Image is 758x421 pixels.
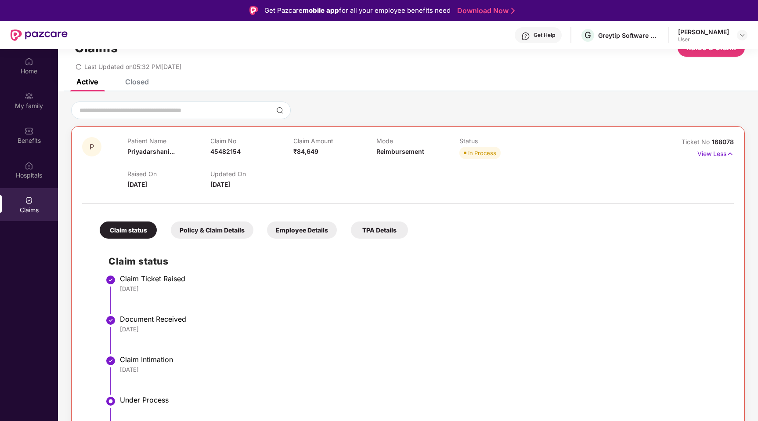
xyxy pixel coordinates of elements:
[108,254,725,269] h2: Claim status
[105,396,116,406] img: svg+xml;base64,PHN2ZyBpZD0iU3RlcC1BY3RpdmUtMzJ4MzIiIHhtbG5zPSJodHRwOi8vd3d3LnczLm9yZy8yMDAwL3N2Zy...
[25,127,33,135] img: svg+xml;base64,PHN2ZyBpZD0iQmVuZWZpdHMiIHhtbG5zPSJodHRwOi8vd3d3LnczLm9yZy8yMDAwL3N2ZyIgd2lkdGg9Ij...
[120,285,725,293] div: [DATE]
[120,315,725,323] div: Document Received
[293,148,318,155] span: ₹84,649
[127,170,210,178] p: Raised On
[105,356,116,366] img: svg+xml;base64,PHN2ZyBpZD0iU3RlcC1Eb25lLTMyeDMyIiB4bWxucz0iaHR0cDovL3d3dy53My5vcmcvMjAwMC9zdmciIH...
[459,137,542,145] p: Status
[267,221,337,239] div: Employee Details
[127,181,147,188] span: [DATE]
[11,29,68,41] img: New Pazcare Logo
[127,148,175,155] span: Priyadarshani...
[511,6,515,15] img: Stroke
[726,149,734,159] img: svg+xml;base64,PHN2ZyB4bWxucz0iaHR0cDovL3d3dy53My5vcmcvMjAwMC9zdmciIHdpZHRoPSIxNyIgaGVpZ2h0PSIxNy...
[249,6,258,15] img: Logo
[210,170,293,178] p: Updated On
[25,161,33,170] img: svg+xml;base64,PHN2ZyBpZD0iSG9zcGl0YWxzIiB4bWxucz0iaHR0cDovL3d3dy53My5vcmcvMjAwMC9zdmciIHdpZHRoPS...
[598,31,660,40] div: Greytip Software Private Limited
[712,138,734,145] span: 168078
[120,366,725,374] div: [DATE]
[84,63,181,70] span: Last Updated on 05:32 PM[DATE]
[534,32,555,39] div: Get Help
[120,396,725,404] div: Under Process
[120,325,725,333] div: [DATE]
[210,181,230,188] span: [DATE]
[100,221,157,239] div: Claim status
[697,147,734,159] p: View Less
[76,77,98,86] div: Active
[293,137,376,145] p: Claim Amount
[120,355,725,364] div: Claim Intimation
[468,149,496,157] div: In Process
[457,6,512,15] a: Download Now
[678,36,729,43] div: User
[25,196,33,205] img: svg+xml;base64,PHN2ZyBpZD0iQ2xhaW0iIHhtbG5zPSJodHRwOi8vd3d3LnczLm9yZy8yMDAwL3N2ZyIgd2lkdGg9IjIwIi...
[678,28,729,36] div: [PERSON_NAME]
[210,148,241,155] span: 45482154
[25,57,33,66] img: svg+xml;base64,PHN2ZyBpZD0iSG9tZSIgeG1sbnM9Imh0dHA6Ly93d3cudzMub3JnLzIwMDAvc3ZnIiB3aWR0aD0iMjAiIG...
[276,107,283,114] img: svg+xml;base64,PHN2ZyBpZD0iU2VhcmNoLTMyeDMyIiB4bWxucz0iaHR0cDovL3d3dy53My5vcmcvMjAwMC9zdmciIHdpZH...
[76,63,82,70] span: redo
[376,148,424,155] span: Reimbursement
[351,221,408,239] div: TPA Details
[739,32,746,39] img: svg+xml;base64,PHN2ZyBpZD0iRHJvcGRvd24tMzJ4MzIiIHhtbG5zPSJodHRwOi8vd3d3LnczLm9yZy8yMDAwL3N2ZyIgd2...
[585,30,591,40] span: G
[120,274,725,283] div: Claim Ticket Raised
[682,138,712,145] span: Ticket No
[171,221,253,239] div: Policy & Claim Details
[90,143,94,151] span: P
[105,315,116,326] img: svg+xml;base64,PHN2ZyBpZD0iU3RlcC1Eb25lLTMyeDMyIiB4bWxucz0iaHR0cDovL3d3dy53My5vcmcvMjAwMC9zdmciIH...
[25,92,33,101] img: svg+xml;base64,PHN2ZyB3aWR0aD0iMjAiIGhlaWdodD0iMjAiIHZpZXdCb3g9IjAgMCAyMCAyMCIgZmlsbD0ibm9uZSIgeG...
[125,77,149,86] div: Closed
[376,137,459,145] p: Mode
[303,6,339,15] strong: mobile app
[521,32,530,40] img: svg+xml;base64,PHN2ZyBpZD0iSGVscC0zMngzMiIgeG1sbnM9Imh0dHA6Ly93d3cudzMub3JnLzIwMDAvc3ZnIiB3aWR0aD...
[105,275,116,285] img: svg+xml;base64,PHN2ZyBpZD0iU3RlcC1Eb25lLTMyeDMyIiB4bWxucz0iaHR0cDovL3d3dy53My5vcmcvMjAwMC9zdmciIH...
[127,137,210,145] p: Patient Name
[210,137,293,145] p: Claim No
[264,5,451,16] div: Get Pazcare for all your employee benefits need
